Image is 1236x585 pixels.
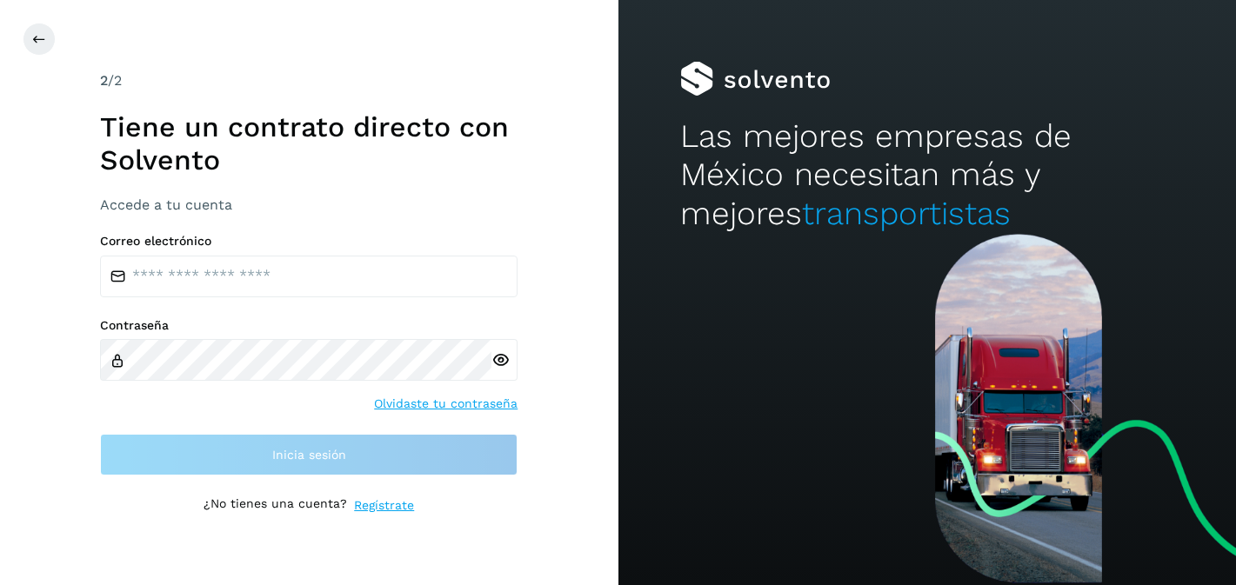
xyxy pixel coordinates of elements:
h1: Tiene un contrato directo con Solvento [100,110,518,177]
a: Regístrate [354,496,414,515]
h3: Accede a tu cuenta [100,196,518,213]
span: Inicia sesión [272,449,346,461]
label: Correo electrónico [100,234,518,249]
button: Inicia sesión [100,434,518,475]
a: Olvidaste tu contraseña [374,395,518,413]
h2: Las mejores empresas de México necesitan más y mejores [680,117,1174,233]
div: /2 [100,70,518,91]
span: 2 [100,72,108,89]
p: ¿No tienes una cuenta? [204,496,347,515]
label: Contraseña [100,318,518,333]
span: transportistas [802,195,1011,232]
